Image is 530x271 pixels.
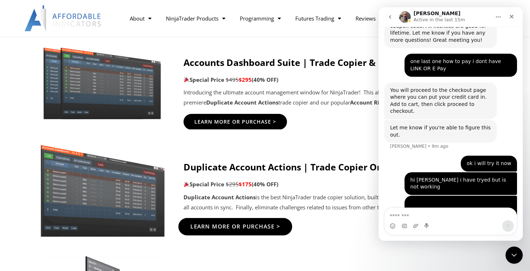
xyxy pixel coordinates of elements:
div: An error occurred while processing the form. Please try again(Invalid nonce. Please refresh your ... [26,188,138,232]
textarea: Message… [6,201,138,213]
strong: Special Price [184,181,224,188]
span: Learn More Or Purchase > [194,119,276,124]
strong: Duplicate Account Actions [184,194,256,201]
span: $295 [226,181,239,188]
a: Programming [233,10,288,27]
a: NinjaTrader Products [159,10,233,27]
button: Gif picker [23,216,28,222]
a: Learn More Or Purchase > [184,114,287,130]
img: LogoAI | Affordable Indicators – NinjaTrader [25,5,102,31]
strong: Special Price [184,76,224,83]
nav: Menu [123,10,411,27]
img: 🎉 [184,77,189,82]
iframe: Intercom live chat [379,7,523,241]
strong: Accounts Dashboard Suite | Trade Copier & Risk Manager [184,56,439,68]
span: Learn More Or Purchase > [190,224,281,229]
img: Screenshot 2024-08-26 15414455555 | Affordable Indicators – NinjaTrader [40,137,165,237]
span: $175 [239,181,252,188]
strong: Account Risk Manager [350,99,410,106]
img: 🎉 [184,182,189,187]
button: Send a message… [124,213,135,225]
a: About [123,10,159,27]
button: Start recording [46,216,52,222]
button: Upload attachment [34,216,40,222]
a: Reviews [348,10,383,27]
p: Introducing the ultimate account management window for NinjaTrader! This all-in-one solution comb... [184,88,490,108]
iframe: Intercom live chat [505,246,523,264]
img: Screenshot 2024-11-20 151221 | Affordable Indicators – NinjaTrader [40,44,165,121]
div: alpha says… [6,188,138,241]
b: (40% OFF) [252,181,278,188]
b: (40% OFF) [252,76,278,83]
button: Emoji picker [11,216,17,222]
span: $295 [239,76,252,83]
a: Futures Trading [288,10,348,27]
span: $495 [226,76,239,83]
div: An error occurred while processing the form. Please try again (Invalid nonce. Please refresh your... [32,193,133,228]
a: Learn More Or Purchase > [178,218,292,235]
h4: Duplicate Account Actions | Trade Copier Only [184,161,490,172]
p: is the best NinjaTrader trade copier solution, built to keep all your positions and orders across... [184,192,490,213]
strong: Duplicate Account Actions [206,99,278,106]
